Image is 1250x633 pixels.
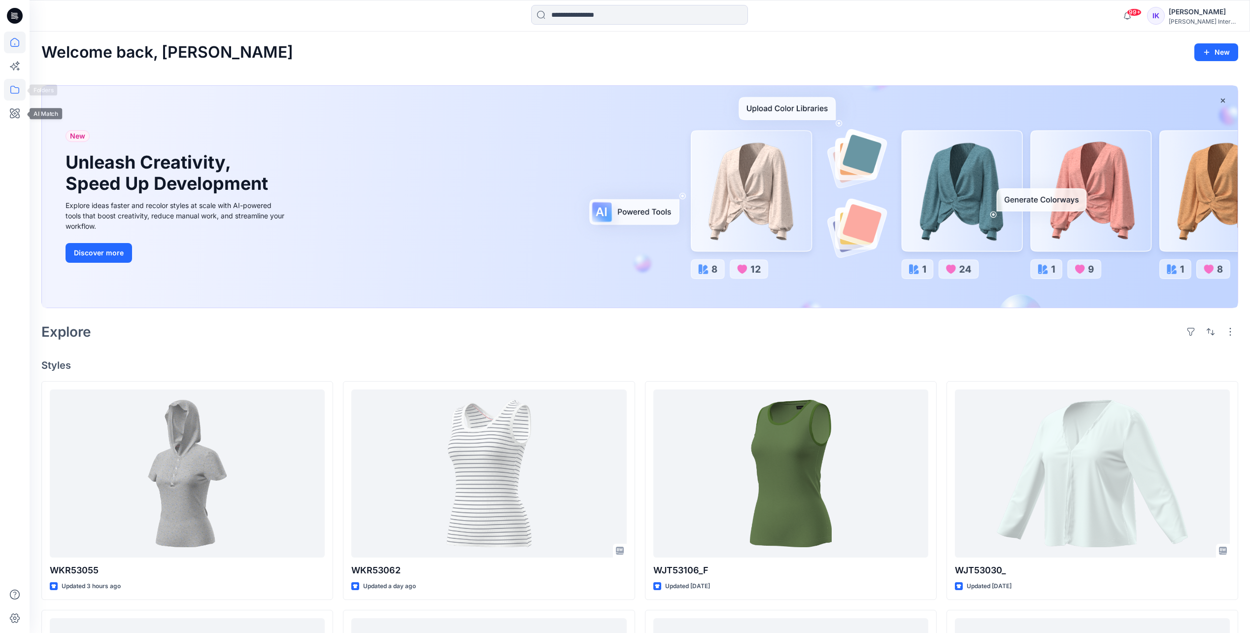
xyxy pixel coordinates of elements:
button: New [1194,43,1238,61]
div: [PERSON_NAME] [1169,6,1238,18]
h4: Styles [41,359,1238,371]
p: Updated 3 hours ago [62,581,121,592]
div: IK [1147,7,1165,25]
a: WKR53055 [50,389,325,558]
p: WJT53030_ [955,563,1230,577]
button: Discover more [66,243,132,263]
p: WKR53055 [50,563,325,577]
p: Updated [DATE] [967,581,1012,592]
h2: Explore [41,324,91,340]
p: WKR53062 [351,563,626,577]
p: Updated [DATE] [665,581,710,592]
a: WJT53106_F [653,389,928,558]
a: WJT53030_ [955,389,1230,558]
div: [PERSON_NAME] International [1169,18,1238,25]
p: Updated a day ago [363,581,416,592]
span: New [70,130,85,142]
h1: Unleash Creativity, Speed Up Development [66,152,272,194]
a: Discover more [66,243,287,263]
span: 99+ [1127,8,1142,16]
h2: Welcome back, [PERSON_NAME] [41,43,293,62]
a: WKR53062 [351,389,626,558]
div: Explore ideas faster and recolor styles at scale with AI-powered tools that boost creativity, red... [66,200,287,231]
p: WJT53106_F [653,563,928,577]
